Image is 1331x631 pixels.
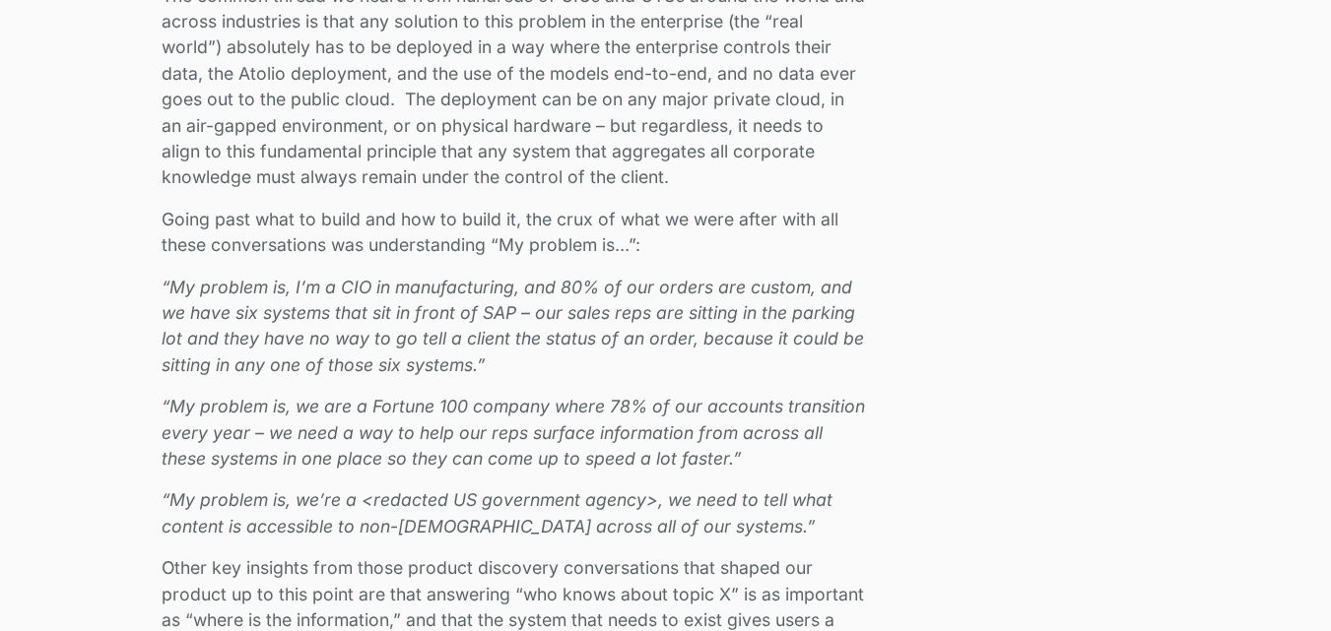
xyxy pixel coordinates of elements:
em: “My problem is, we’re a <redacted US government agency>, we need to tell what content is accessib... [162,489,832,536]
em: “My problem is, I’m a CIO in manufacturing, and 80% of our orders are custom, and we have six sys... [162,277,864,375]
p: Going past what to build and how to build it, the crux of what we were after with all these conve... [162,207,865,259]
iframe: Chat Widget [1232,536,1331,631]
em: “My problem is, we are a Fortune 100 company where 78% of our accounts transition every year – we... [162,396,865,469]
